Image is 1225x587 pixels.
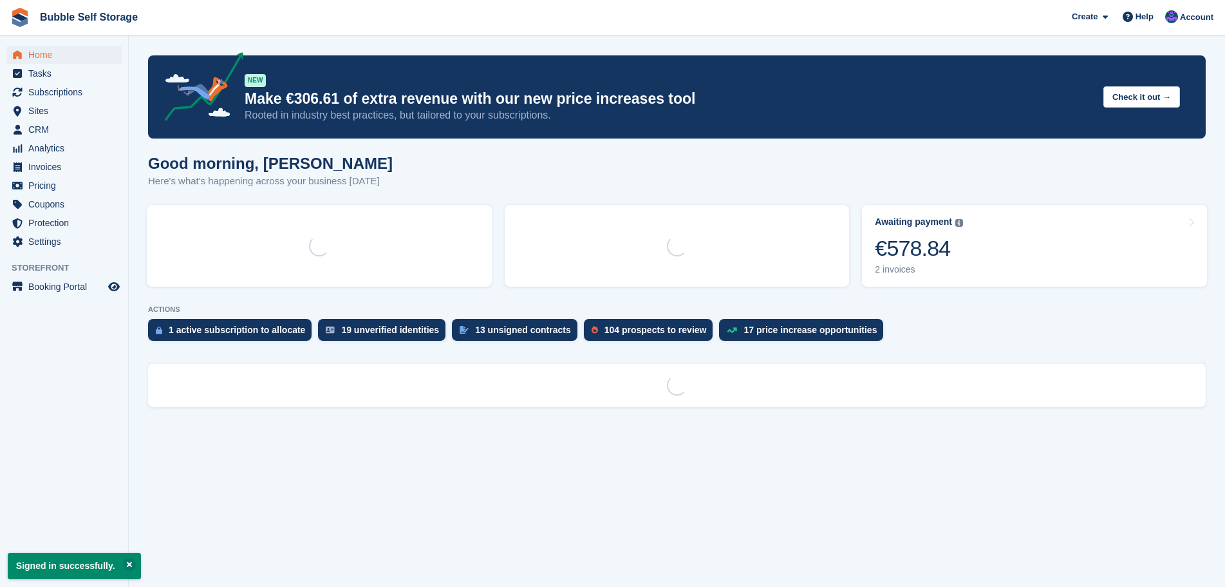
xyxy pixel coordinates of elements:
[862,205,1207,287] a: Awaiting payment €578.84 2 invoices
[743,325,877,335] div: 17 price increase opportunities
[452,319,584,347] a: 13 unsigned contracts
[28,120,106,139] span: CRM
[727,327,737,333] img: price_increase_opportunities-93ffe204e8149a01c8c9dc8f82e8f89637d9d84a8eef4429ea346261dce0b2c0.svg
[28,64,106,82] span: Tasks
[148,305,1206,314] p: ACTIONS
[1136,10,1154,23] span: Help
[326,326,335,334] img: verify_identity-adf6edd0f0f0b5bbfe63781bf79b02c33cf7c696d77639b501bdc392416b5a36.svg
[6,46,122,64] a: menu
[28,233,106,251] span: Settings
[156,326,162,334] img: active_subscription_to_allocate_icon-d502201f5373d7db506a760aba3b589e785aa758c864c3986d89f69b8ff3...
[6,158,122,176] a: menu
[245,90,1093,108] p: Make €306.61 of extra revenue with our new price increases tool
[6,83,122,101] a: menu
[6,64,122,82] a: menu
[28,278,106,296] span: Booking Portal
[245,74,266,87] div: NEW
[592,326,598,334] img: prospect-51fa495bee0391a8d652442698ab0144808aea92771e9ea1ae160a38d050c398.svg
[460,326,469,334] img: contract_signature_icon-13c848040528278c33f63329250d36e43548de30e8caae1d1a13099fd9432cc5.svg
[341,325,439,335] div: 19 unverified identities
[6,214,122,232] a: menu
[28,102,106,120] span: Sites
[28,139,106,157] span: Analytics
[154,52,244,126] img: price-adjustments-announcement-icon-8257ccfd72463d97f412b2fc003d46551f7dbcb40ab6d574587a9cd5c0d94...
[875,217,952,227] div: Awaiting payment
[106,279,122,294] a: Preview store
[28,177,106,195] span: Pricing
[604,325,707,335] div: 104 prospects to review
[6,177,122,195] a: menu
[148,174,393,189] p: Here's what's happening across your business [DATE]
[245,108,1093,122] p: Rooted in industry best practices, but tailored to your subscriptions.
[28,214,106,232] span: Protection
[6,139,122,157] a: menu
[6,120,122,139] a: menu
[8,553,141,579] p: Signed in successfully.
[10,8,30,27] img: stora-icon-8386f47178a22dfd0bd8f6a31ec36ba5ce8667c1dd55bd0f319d3a0aa187defe.svg
[6,102,122,120] a: menu
[1165,10,1178,23] img: Stuart Jackson
[28,158,106,176] span: Invoices
[28,83,106,101] span: Subscriptions
[35,6,143,28] a: Bubble Self Storage
[28,195,106,213] span: Coupons
[12,262,128,274] span: Storefront
[1103,86,1180,108] button: Check it out →
[318,319,452,347] a: 19 unverified identities
[584,319,720,347] a: 104 prospects to review
[6,195,122,213] a: menu
[1180,11,1213,24] span: Account
[719,319,890,347] a: 17 price increase opportunities
[1072,10,1098,23] span: Create
[28,46,106,64] span: Home
[955,219,963,227] img: icon-info-grey-7440780725fd019a000dd9b08b2336e03edf1995a4989e88bcd33f0948082b44.svg
[148,155,393,172] h1: Good morning, [PERSON_NAME]
[6,278,122,296] a: menu
[148,319,318,347] a: 1 active subscription to allocate
[875,235,963,262] div: €578.84
[475,325,571,335] div: 13 unsigned contracts
[6,233,122,251] a: menu
[875,264,963,275] div: 2 invoices
[169,325,305,335] div: 1 active subscription to allocate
